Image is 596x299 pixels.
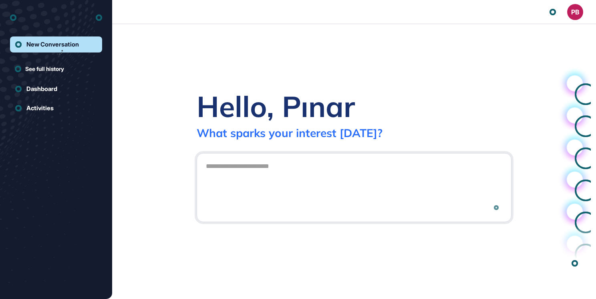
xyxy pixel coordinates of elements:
[25,65,64,73] span: See full history
[10,81,102,97] a: Dashboard
[10,36,102,53] a: New Conversation
[26,85,57,93] div: Dashboard
[197,88,355,124] div: Hello, Pınar
[10,100,102,116] a: Activities
[567,4,583,20] button: PB
[15,65,102,73] a: See full history
[26,41,79,48] div: New Conversation
[26,105,54,112] div: Activities
[10,11,16,24] div: entrapeer-logo
[197,126,383,140] div: What sparks your interest [DATE]?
